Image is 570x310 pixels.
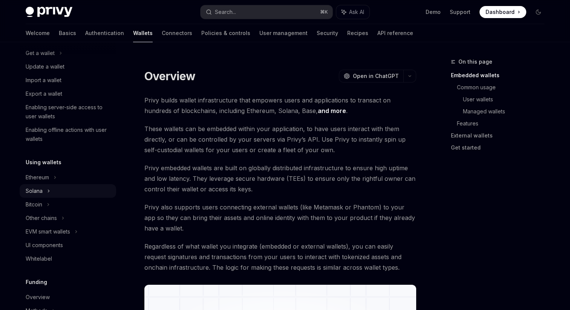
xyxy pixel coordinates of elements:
[259,24,308,42] a: User management
[457,118,550,130] a: Features
[26,293,50,302] div: Overview
[339,70,403,82] button: Open in ChatGPT
[162,24,192,42] a: Connectors
[26,200,42,209] div: Bitcoin
[144,124,416,155] span: These wallets can be embedded within your application, to have users interact with them directly,...
[144,202,416,234] span: Privy also supports users connecting external wallets (like Metamask or Phantom) to your app so t...
[458,57,492,66] span: On this page
[20,101,116,123] a: Enabling server-side access to user wallets
[532,6,544,18] button: Toggle dark mode
[20,123,116,146] a: Enabling offline actions with user wallets
[463,105,550,118] a: Managed wallets
[451,69,550,81] a: Embedded wallets
[450,8,470,16] a: Support
[20,73,116,87] a: Import a wallet
[26,278,47,287] h5: Funding
[26,125,112,144] div: Enabling offline actions with user wallets
[59,24,76,42] a: Basics
[144,69,195,83] h1: Overview
[426,8,441,16] a: Demo
[20,252,116,266] a: Whitelabel
[20,60,116,73] a: Update a wallet
[26,76,61,85] div: Import a wallet
[26,173,49,182] div: Ethereum
[486,8,515,16] span: Dashboard
[457,81,550,93] a: Common usage
[20,238,116,252] a: UI components
[26,227,70,236] div: EVM smart wallets
[451,130,550,142] a: External wallets
[20,87,116,101] a: Export a wallet
[480,6,526,18] a: Dashboard
[215,8,236,17] div: Search...
[318,107,346,115] a: and more
[144,95,416,116] span: Privy builds wallet infrastructure that empowers users and applications to transact on hundreds o...
[26,62,64,71] div: Update a wallet
[377,24,413,42] a: API reference
[201,24,250,42] a: Policies & controls
[26,158,61,167] h5: Using wallets
[26,254,52,263] div: Whitelabel
[144,241,416,273] span: Regardless of what wallet you integrate (embedded or external wallets), you can easily request si...
[26,214,57,223] div: Other chains
[26,89,62,98] div: Export a wallet
[451,142,550,154] a: Get started
[26,7,72,17] img: dark logo
[320,9,328,15] span: ⌘ K
[144,163,416,194] span: Privy embedded wallets are built on globally distributed infrastructure to ensure high uptime and...
[26,24,50,42] a: Welcome
[317,24,338,42] a: Security
[26,241,63,250] div: UI components
[347,24,368,42] a: Recipes
[201,5,332,19] button: Search...⌘K
[26,186,43,195] div: Solana
[353,72,399,80] span: Open in ChatGPT
[349,8,364,16] span: Ask AI
[133,24,153,42] a: Wallets
[20,290,116,304] a: Overview
[463,93,550,105] a: User wallets
[26,103,112,121] div: Enabling server-side access to user wallets
[85,24,124,42] a: Authentication
[336,5,369,19] button: Ask AI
